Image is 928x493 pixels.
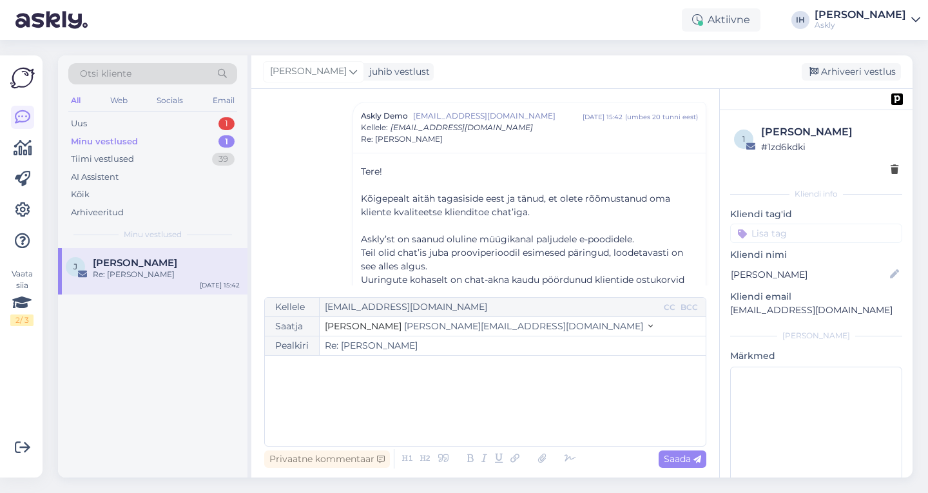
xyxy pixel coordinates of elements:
[10,314,34,326] div: 2 / 3
[361,274,684,299] span: Uuringute kohaselt on chat-akna kaudu pöördunud klientide ostukorvid kuni 60% suuremad.
[730,290,902,304] p: Kliendi email
[391,122,533,132] span: [EMAIL_ADDRESS][DOMAIN_NAME]
[361,122,388,132] span: Kellele :
[71,135,138,148] div: Minu vestlused
[71,171,119,184] div: AI Assistent
[154,92,186,109] div: Socials
[71,153,134,166] div: Tiimi vestlused
[413,110,583,122] span: [EMAIL_ADDRESS][DOMAIN_NAME]
[265,336,320,355] div: Pealkiri
[265,317,320,336] div: Saatja
[200,280,240,290] div: [DATE] 15:42
[730,330,902,342] div: [PERSON_NAME]
[210,92,237,109] div: Email
[730,208,902,221] p: Kliendi tag'id
[124,229,182,240] span: Minu vestlused
[80,67,131,81] span: Otsi kliente
[815,10,906,20] div: [PERSON_NAME]
[68,92,83,109] div: All
[891,93,903,105] img: pd
[325,320,653,333] button: [PERSON_NAME] [PERSON_NAME][EMAIL_ADDRESS][DOMAIN_NAME]
[361,233,634,245] span: Askly’st on saanud oluline müügikanal paljudele e-poodidele.
[730,188,902,200] div: Kliendi info
[325,320,401,332] span: [PERSON_NAME]
[815,10,920,30] a: [PERSON_NAME]Askly
[361,193,670,218] span: Kõigepealt aitäh tagasiside eest ja tänud, et olete rõõmustanud oma kliente kvaliteetse kliendito...
[730,224,902,243] input: Lisa tag
[361,133,443,145] span: Re: [PERSON_NAME]
[678,302,701,313] div: BCC
[664,453,701,465] span: Saada
[361,110,408,122] span: Askly Demo
[815,20,906,30] div: Askly
[802,63,901,81] div: Arhiveeri vestlus
[791,11,809,29] div: IH
[218,117,235,130] div: 1
[10,268,34,326] div: Vaata siia
[212,153,235,166] div: 39
[682,8,760,32] div: Aktiivne
[320,298,661,316] input: Recepient...
[361,247,683,272] span: Teil olid chat’is juba prooviperioodil esimesed päringud, loodetavasti on see alles algus.
[730,304,902,317] p: [EMAIL_ADDRESS][DOMAIN_NAME]
[761,140,898,154] div: # 1zd6kdki
[761,124,898,140] div: [PERSON_NAME]
[71,206,124,219] div: Arhiveeritud
[583,112,623,122] div: [DATE] 15:42
[270,64,347,79] span: [PERSON_NAME]
[265,298,320,316] div: Kellele
[320,336,706,355] input: Write subject here...
[730,349,902,363] p: Märkmed
[218,135,235,148] div: 1
[625,112,698,122] div: ( umbes 20 tunni eest )
[731,267,887,282] input: Lisa nimi
[404,320,643,332] span: [PERSON_NAME][EMAIL_ADDRESS][DOMAIN_NAME]
[71,117,87,130] div: Uus
[93,269,240,280] div: Re: [PERSON_NAME]
[93,257,177,269] span: Joonas Kurrikoff
[71,188,90,201] div: Kõik
[264,450,390,468] div: Privaatne kommentaar
[364,65,430,79] div: juhib vestlust
[730,248,902,262] p: Kliendi nimi
[10,66,35,90] img: Askly Logo
[661,302,678,313] div: CC
[742,134,745,144] span: 1
[361,166,382,177] span: Tere!
[73,262,77,271] span: J
[108,92,130,109] div: Web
